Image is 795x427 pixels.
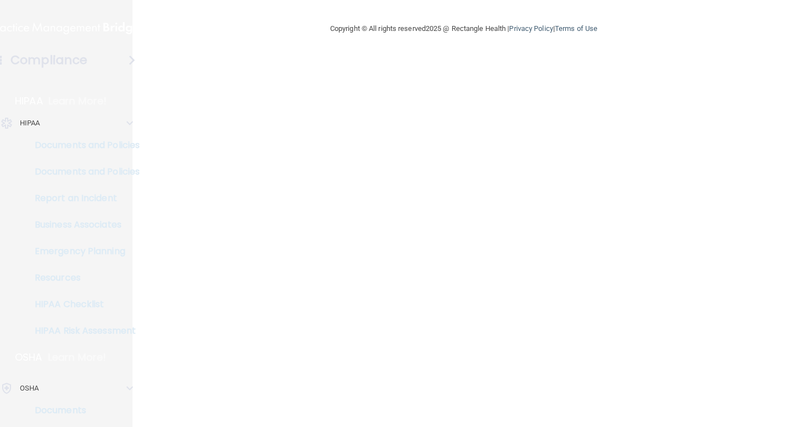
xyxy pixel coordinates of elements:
p: Documents and Policies [7,140,158,151]
p: Business Associates [7,219,158,230]
p: Documents [7,405,158,416]
h4: Compliance [10,52,87,68]
a: Terms of Use [555,24,597,33]
p: HIPAA [15,94,43,108]
p: Learn More! [49,94,107,108]
p: HIPAA [20,117,40,130]
p: Report an Incident [7,193,158,204]
p: OSHA [20,382,39,395]
p: HIPAA Checklist [7,299,158,310]
p: Learn More! [48,351,107,364]
p: OSHA [15,351,43,364]
p: Documents and Policies [7,166,158,177]
div: Copyright © All rights reserved 2025 @ Rectangle Health | | [262,11,665,46]
p: Emergency Planning [7,246,158,257]
a: Privacy Policy [509,24,553,33]
p: HIPAA Risk Assessment [7,325,158,336]
p: Resources [7,272,158,283]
